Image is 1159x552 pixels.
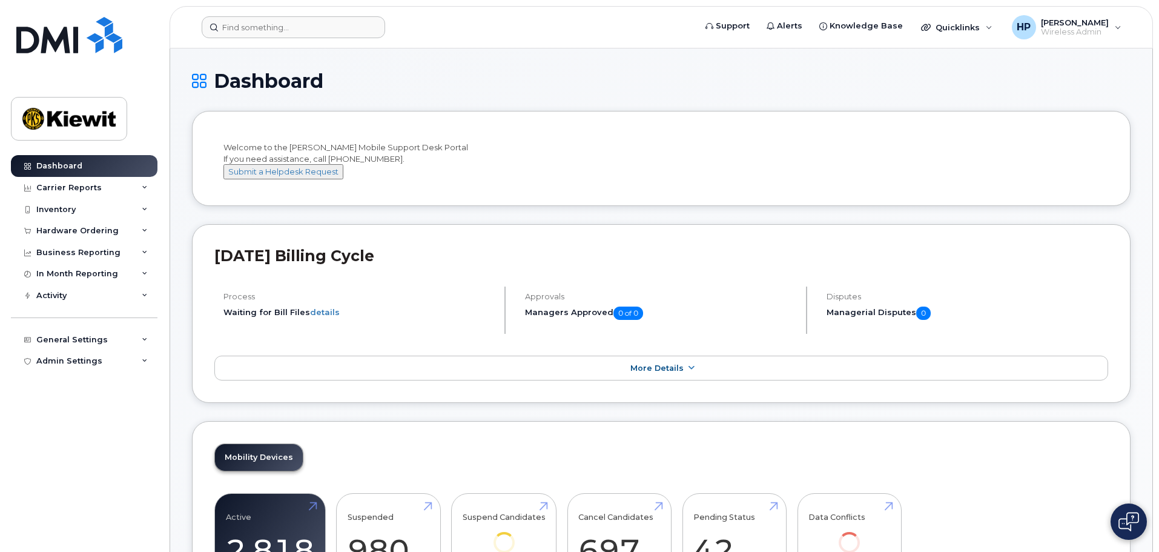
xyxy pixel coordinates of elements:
[223,142,1099,179] div: Welcome to the [PERSON_NAME] Mobile Support Desk Portal If you need assistance, call [PHONE_NUMBER].
[215,444,303,471] a: Mobility Devices
[613,307,643,320] span: 0 of 0
[525,292,796,301] h4: Approvals
[827,307,1108,320] h5: Managerial Disputes
[630,364,684,373] span: More Details
[827,292,1108,301] h4: Disputes
[223,292,494,301] h4: Process
[916,307,931,320] span: 0
[192,70,1131,91] h1: Dashboard
[310,307,340,317] a: details
[1118,512,1139,531] img: Open chat
[525,307,796,320] h5: Managers Approved
[223,167,343,176] a: Submit a Helpdesk Request
[214,247,1108,265] h2: [DATE] Billing Cycle
[223,307,494,318] li: Waiting for Bill Files
[223,164,343,179] button: Submit a Helpdesk Request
